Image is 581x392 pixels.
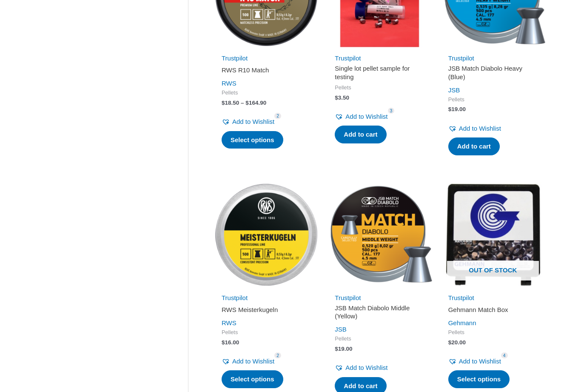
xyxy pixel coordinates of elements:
[222,339,225,346] span: $
[335,94,338,101] span: $
[345,364,387,371] span: Add to Wishlist
[335,84,424,92] span: Pellets
[448,86,460,94] a: JSB
[232,358,274,365] span: Add to Wishlist
[222,370,283,388] a: Select options for “RWS Meisterkugeln”
[222,319,236,326] a: RWS
[448,306,538,317] a: Gehmann Match Box
[448,64,538,84] a: JSB Match Diabolo Heavy (Blue)
[222,100,225,106] span: $
[335,346,352,352] bdi: 19.00
[448,137,500,155] a: Add to cart: “JSB Match Diabolo Heavy (Blue)”
[274,352,281,359] span: 2
[222,100,239,106] bdi: 18.50
[448,294,474,301] a: Trustpilot
[222,131,283,149] a: Select options for “RWS R10 Match”
[345,113,387,120] span: Add to Wishlist
[222,66,311,74] h2: RWS R10 Match
[327,182,432,287] img: JSB Match Diabolo Middle (Yellow)
[222,66,311,77] a: RWS R10 Match
[448,106,466,112] bdi: 19.00
[222,116,274,128] a: Add to Wishlist
[448,123,501,134] a: Add to Wishlist
[222,294,248,301] a: Trustpilot
[222,306,311,314] h2: RWS Meisterkugeln
[459,358,501,365] span: Add to Wishlist
[335,94,349,101] bdi: 3.50
[448,339,466,346] bdi: 20.00
[335,294,361,301] a: Trustpilot
[459,125,501,132] span: Add to Wishlist
[335,304,424,324] a: JSB Match Diabolo Middle (Yellow)
[245,100,266,106] bdi: 164.90
[448,54,474,62] a: Trustpilot
[335,54,361,62] a: Trustpilot
[441,182,545,287] a: Out of stock
[241,100,244,106] span: –
[222,80,236,87] a: RWS
[222,339,239,346] bdi: 16.00
[335,326,347,333] a: JSB
[335,346,338,352] span: $
[222,329,311,336] span: Pellets
[388,108,395,114] span: 3
[335,335,424,343] span: Pellets
[232,118,274,125] span: Add to Wishlist
[448,329,538,336] span: Pellets
[222,355,274,367] a: Add to Wishlist
[335,64,424,81] h2: Single lot pellet sample for testing
[441,182,545,287] img: Gehmann Match Box
[222,306,311,317] a: RWS Meisterkugeln
[214,182,319,287] img: RWS Meisterkugeln
[335,126,386,143] a: Add to cart: “Single lot pellet sample for testing”
[448,96,538,103] span: Pellets
[222,89,311,97] span: Pellets
[335,304,424,320] h2: JSB Match Diabolo Middle (Yellow)
[448,370,510,388] a: Select options for “Gehmann Match Box”
[448,355,501,367] a: Add to Wishlist
[448,339,452,346] span: $
[335,64,424,84] a: Single lot pellet sample for testing
[448,106,452,112] span: $
[335,362,387,374] a: Add to Wishlist
[501,352,508,359] span: 4
[448,306,538,314] h2: Gehmann Match Box
[448,319,476,326] a: Gehmann
[448,64,538,81] h2: JSB Match Diabolo Heavy (Blue)
[245,100,249,106] span: $
[335,111,387,123] a: Add to Wishlist
[274,113,281,119] span: 2
[447,261,539,280] span: Out of stock
[222,54,248,62] a: Trustpilot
